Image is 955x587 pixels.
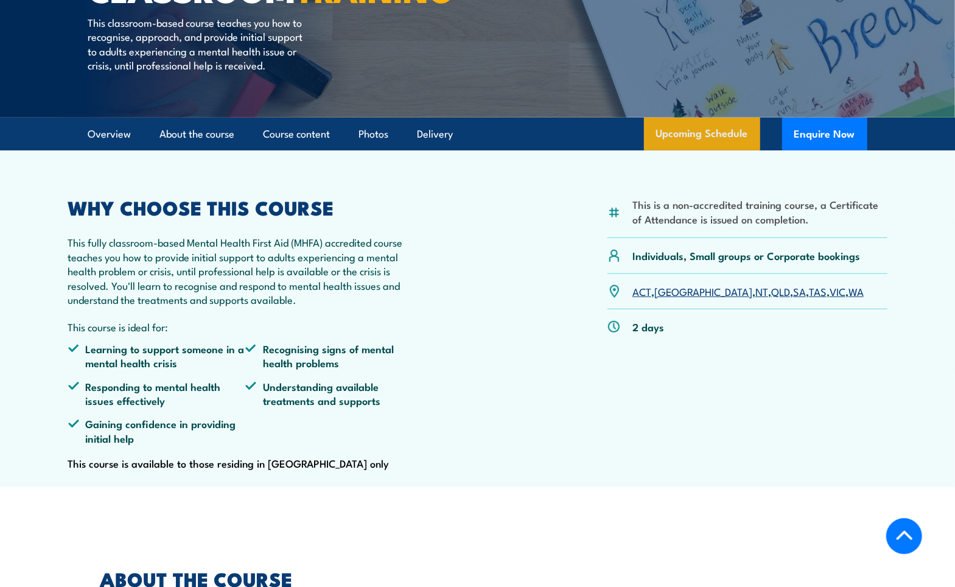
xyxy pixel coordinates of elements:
li: Responding to mental health issues effectively [68,379,246,408]
div: This course is available to those residing in [GEOGRAPHIC_DATA] only [68,199,424,473]
li: This is a non-accredited training course, a Certificate of Attendance is issued on completion. [632,197,887,226]
p: This course is ideal for: [68,320,424,334]
a: SA [793,284,806,298]
a: [GEOGRAPHIC_DATA] [654,284,752,298]
a: NT [755,284,768,298]
p: This classroom-based course teaches you how to recognise, approach, and provide initial support t... [88,15,310,72]
a: WA [848,284,864,298]
li: Understanding available treatments and supports [245,379,423,408]
a: Photos [359,118,389,150]
a: Delivery [418,118,453,150]
h2: WHY CHOOSE THIS COURSE [68,199,424,216]
a: Course content [264,118,331,150]
li: Gaining confidence in providing initial help [68,417,246,445]
a: TAS [809,284,827,298]
a: About the course [160,118,235,150]
p: 2 days [632,320,664,334]
button: Enquire Now [782,118,867,150]
h2: ABOUT THE COURSE [100,570,422,587]
li: Learning to support someone in a mental health crisis [68,342,246,370]
a: ACT [632,284,651,298]
p: , , , , , , , [632,284,864,298]
a: QLD [771,284,790,298]
a: VIC [830,284,845,298]
a: Upcoming Schedule [644,118,760,150]
p: Individuals, Small groups or Corporate bookings [632,248,860,262]
p: This fully classroom-based Mental Health First Aid (MHFA) accredited course teaches you how to pr... [68,235,424,306]
a: Overview [88,118,131,150]
li: Recognising signs of mental health problems [245,342,423,370]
